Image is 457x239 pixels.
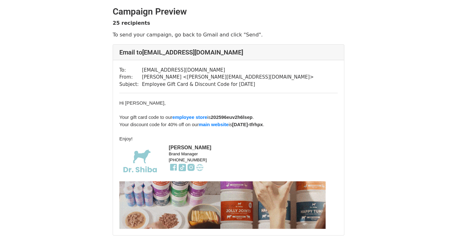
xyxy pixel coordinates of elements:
td: [PERSON_NAME] < [PERSON_NAME][EMAIL_ADDRESS][DOMAIN_NAME] > [142,74,314,81]
b: 202596euv2h6lsep [211,114,253,120]
td: To: [119,67,142,74]
img: AIorK4wDNicNIcpOltXA8-towzSMfBu3Wc07r8dl435cJ2DOK1UidssglIrUXye4cwO-W0DJvkwFjUkNZTUL [119,181,326,229]
span: Your gift card code to our is . [119,114,254,120]
img: a9xnpgAWfairvlzCaKWhECW7-xNXlAh6YdGeGhy9PKnk6D4QQqq6vsjV77dv7ka3dnjTjMyDWN_nfa4XnUafFkBqHMcat1mmn... [178,163,187,172]
strong: 25 recipients [113,20,150,26]
a: employee store [172,114,207,120]
img: s6pjVbPnRU6A4EHvLOCtWxKWGgaAxMlOt_HoAyw8zfceu4I2njdsIFl_vmU87I_W-xbK8IMxcRt9Yui5j3_K7ynFHtjYHOvwT... [187,163,195,172]
div: Hi [PERSON_NAME], [119,100,338,107]
h2: Campaign Preview [113,6,344,17]
b: [DATE]-tfrhpx [232,122,263,127]
td: Employee Gift Card & Discount Code for [DATE] [142,81,314,88]
a: main website [199,122,228,127]
img: LLzhoz9XOaIP09Dfe6_UpPvVCp8VC6LdAVtPV_6uS8Oqx8Vsdop9nOnK-dU3be-Ke3aFFGdA68CP6PKX2L_fHyJUUxGXEhKjW... [122,149,159,173]
td: [EMAIL_ADDRESS][DOMAIN_NAME] [142,67,314,74]
p: To send your campaign, go back to Gmail and click "Send". [113,31,344,38]
span: Brand Manager [PHONE_NUMBER] [169,152,207,162]
img: daLkAJf41WVQ9ABghb9KvKMztgwS-w_nQQ35Kv3ghhobxZ5inzFVdO4OEQKdmZxs0ql_EagtbHBG65lvWPtiQRKYti4ympmil... [195,163,204,172]
td: Subject: [119,81,142,88]
h4: Email to [EMAIL_ADDRESS][DOMAIN_NAME] [119,48,338,56]
span: Your discount code for 40% off on our is . Enjoy! [119,122,264,141]
b: [PERSON_NAME] [169,145,211,150]
td: From: [119,74,142,81]
img: sCZ53jEAwvbO4qxM28rtO-m7DSq3gIKQnGwgQbdaNNb4I8wDpWTVTffhTYQN1J19bptQtjt4-eu3JMwZ5uLDhPsu-DTRiZBcN... [169,163,178,172]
